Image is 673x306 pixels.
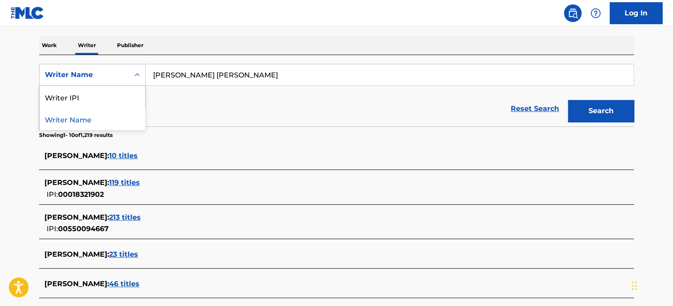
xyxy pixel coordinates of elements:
[109,280,139,288] span: 46 titles
[47,225,58,233] span: IPI:
[75,36,99,55] p: Writer
[39,36,59,55] p: Work
[58,225,109,233] span: 00550094667
[44,213,109,221] span: [PERSON_NAME] :
[40,108,145,130] div: Writer Name
[40,86,145,108] div: Writer IPI
[47,190,58,199] span: IPI:
[610,2,662,24] a: Log In
[44,250,109,258] span: [PERSON_NAME] :
[39,131,113,139] p: Showing 1 - 10 of 1,219 results
[564,4,582,22] a: Public Search
[11,7,44,19] img: MLC Logo
[590,8,601,18] img: help
[44,280,109,288] span: [PERSON_NAME] :
[58,190,104,199] span: 00018321902
[632,273,637,299] div: Drag
[44,151,109,160] span: [PERSON_NAME] :
[568,100,634,122] button: Search
[587,4,604,22] div: Help
[567,8,578,18] img: search
[109,151,138,160] span: 10 titles
[109,250,138,258] span: 23 titles
[45,70,124,80] div: Writer Name
[44,178,109,187] span: [PERSON_NAME] :
[109,213,141,221] span: 213 titles
[109,178,140,187] span: 119 titles
[506,99,563,118] a: Reset Search
[39,64,634,126] form: Search Form
[114,36,146,55] p: Publisher
[629,264,673,306] iframe: Chat Widget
